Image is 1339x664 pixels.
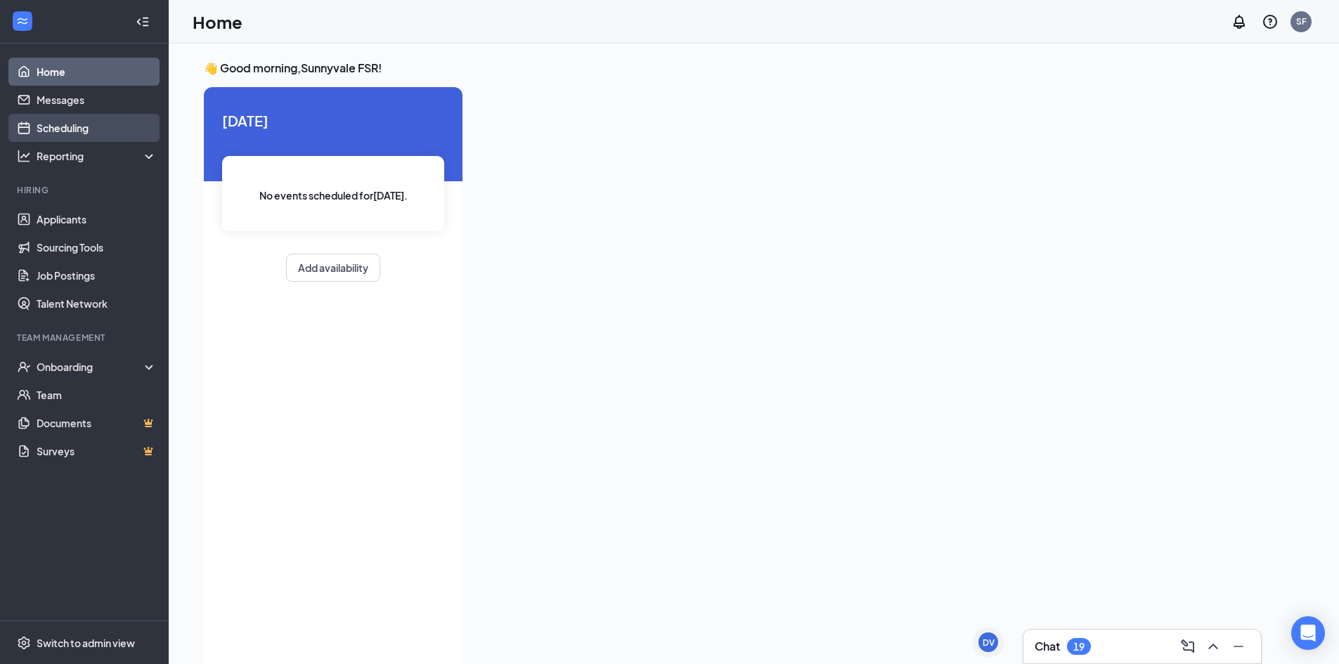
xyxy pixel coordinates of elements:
svg: QuestionInfo [1262,13,1279,30]
svg: Minimize [1230,638,1247,655]
a: DocumentsCrown [37,409,157,437]
div: Hiring [17,184,154,196]
a: SurveysCrown [37,437,157,465]
a: Scheduling [37,114,157,142]
button: ComposeMessage [1177,635,1199,658]
button: Minimize [1227,635,1250,658]
div: DV [983,637,995,649]
span: No events scheduled for [DATE] . [259,188,408,203]
div: Reporting [37,149,157,163]
div: Open Intercom Messenger [1291,616,1325,650]
a: Team [37,381,157,409]
div: 19 [1073,641,1085,653]
svg: WorkstreamLogo [15,14,30,28]
span: [DATE] [222,110,444,131]
svg: Collapse [136,15,150,29]
div: Onboarding [37,360,145,374]
div: Team Management [17,332,154,344]
a: Messages [37,86,157,114]
h3: 👋 Good morning, Sunnyvale FSR ! [204,60,1261,76]
svg: ComposeMessage [1179,638,1196,655]
button: Add availability [286,254,380,282]
a: Home [37,58,157,86]
svg: Settings [17,636,31,650]
div: Switch to admin view [37,636,135,650]
svg: Notifications [1231,13,1248,30]
a: Talent Network [37,289,157,318]
a: Job Postings [37,261,157,289]
a: Applicants [37,205,157,233]
svg: UserCheck [17,360,31,374]
svg: Analysis [17,149,31,163]
div: SF [1296,15,1307,27]
h1: Home [193,10,242,34]
h3: Chat [1035,639,1060,654]
svg: ChevronUp [1205,638,1222,655]
button: ChevronUp [1202,635,1224,658]
a: Sourcing Tools [37,233,157,261]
